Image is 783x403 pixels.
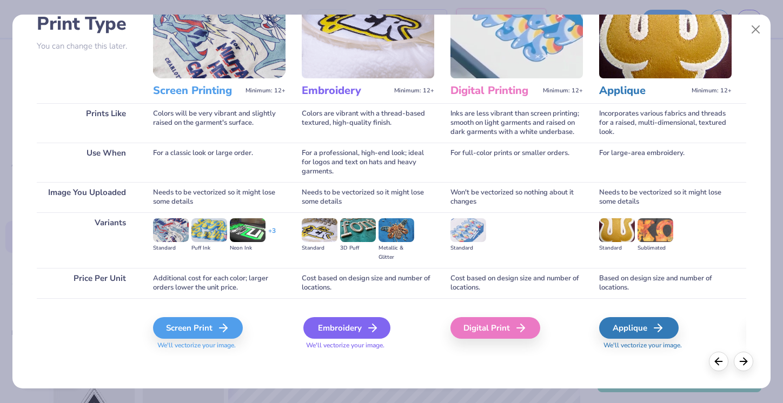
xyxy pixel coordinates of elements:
[153,244,189,253] div: Standard
[599,143,732,182] div: For large-area embroidery.
[153,182,286,212] div: Needs to be vectorized so it might lose some details
[599,218,635,242] img: Standard
[450,84,539,98] h3: Digital Printing
[153,218,189,242] img: Standard
[340,244,376,253] div: 3D Puff
[302,341,434,350] span: We'll vectorize your image.
[153,143,286,182] div: For a classic look or large order.
[37,268,137,298] div: Price Per Unit
[543,87,583,95] span: Minimum: 12+
[599,317,679,339] div: Applique
[302,84,390,98] h3: Embroidery
[37,103,137,143] div: Prints Like
[302,182,434,212] div: Needs to be vectorized so it might lose some details
[245,87,286,95] span: Minimum: 12+
[191,244,227,253] div: Puff Ink
[638,218,673,242] img: Sublimated
[450,317,540,339] div: Digital Print
[450,103,583,143] div: Inks are less vibrant than screen printing; smooth on light garments and raised on dark garments ...
[599,268,732,298] div: Based on design size and number of locations.
[379,244,414,262] div: Metallic & Glitter
[230,244,266,253] div: Neon Ink
[692,87,732,95] span: Minimum: 12+
[230,218,266,242] img: Neon Ink
[379,218,414,242] img: Metallic & Glitter
[746,19,766,40] button: Close
[268,226,276,245] div: + 3
[599,182,732,212] div: Needs to be vectorized so it might lose some details
[303,317,390,339] div: Embroidery
[37,42,137,51] p: You can change this later.
[153,84,241,98] h3: Screen Printing
[599,84,687,98] h3: Applique
[37,182,137,212] div: Image You Uploaded
[599,244,635,253] div: Standard
[450,244,486,253] div: Standard
[450,143,583,182] div: For full-color prints or smaller orders.
[37,143,137,182] div: Use When
[302,218,337,242] img: Standard
[638,244,673,253] div: Sublimated
[37,212,137,268] div: Variants
[599,341,732,350] span: We'll vectorize your image.
[302,143,434,182] div: For a professional, high-end look; ideal for logos and text on hats and heavy garments.
[153,268,286,298] div: Additional cost for each color; larger orders lower the unit price.
[450,182,583,212] div: Won't be vectorized so nothing about it changes
[191,218,227,242] img: Puff Ink
[153,103,286,143] div: Colors will be very vibrant and slightly raised on the garment's surface.
[340,218,376,242] img: 3D Puff
[302,268,434,298] div: Cost based on design size and number of locations.
[302,244,337,253] div: Standard
[599,103,732,143] div: Incorporates various fabrics and threads for a raised, multi-dimensional, textured look.
[153,341,286,350] span: We'll vectorize your image.
[394,87,434,95] span: Minimum: 12+
[450,268,583,298] div: Cost based on design size and number of locations.
[302,103,434,143] div: Colors are vibrant with a thread-based textured, high-quality finish.
[450,218,486,242] img: Standard
[153,317,243,339] div: Screen Print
